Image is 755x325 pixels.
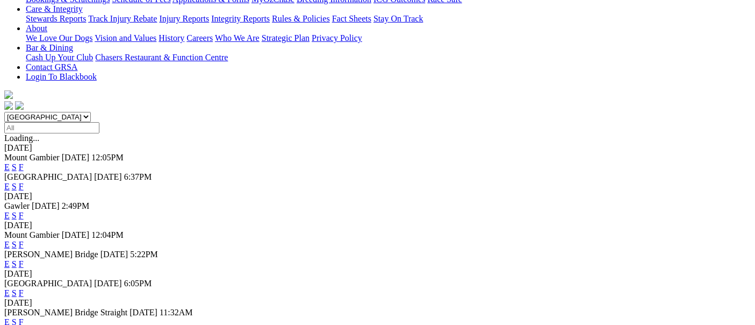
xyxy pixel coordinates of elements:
[91,230,124,239] span: 12:04PM
[94,172,122,181] span: [DATE]
[186,33,213,43] a: Careers
[95,33,156,43] a: Vision and Values
[26,53,93,62] a: Cash Up Your Club
[15,101,24,110] img: twitter.svg
[373,14,423,23] a: Stay On Track
[272,14,330,23] a: Rules & Policies
[62,153,90,162] span: [DATE]
[4,250,98,259] span: [PERSON_NAME] Bridge
[12,162,17,172] a: S
[12,288,17,298] a: S
[19,240,24,249] a: F
[4,221,751,230] div: [DATE]
[262,33,310,43] a: Strategic Plan
[19,288,24,298] a: F
[19,182,24,191] a: F
[4,269,751,279] div: [DATE]
[26,72,97,81] a: Login To Blackbook
[12,259,17,269] a: S
[88,14,157,23] a: Track Injury Rebate
[215,33,260,43] a: Who We Are
[4,288,10,298] a: E
[94,279,122,288] span: [DATE]
[4,201,30,210] span: Gawler
[4,133,39,143] span: Loading...
[26,14,751,24] div: Care & Integrity
[12,211,17,220] a: S
[160,308,193,317] span: 11:32AM
[95,53,228,62] a: Chasers Restaurant & Function Centre
[19,259,24,269] a: F
[4,182,10,191] a: E
[312,33,362,43] a: Privacy Policy
[4,101,13,110] img: facebook.svg
[26,24,47,33] a: About
[26,62,77,72] a: Contact GRSA
[4,279,92,288] span: [GEOGRAPHIC_DATA]
[4,153,60,162] span: Mount Gambier
[12,240,17,249] a: S
[332,14,371,23] a: Fact Sheets
[130,250,158,259] span: 5:22PM
[19,162,24,172] a: F
[4,240,10,249] a: E
[12,182,17,191] a: S
[91,153,124,162] span: 12:05PM
[19,211,24,220] a: F
[4,308,127,317] span: [PERSON_NAME] Bridge Straight
[4,172,92,181] span: [GEOGRAPHIC_DATA]
[4,143,751,153] div: [DATE]
[26,4,83,13] a: Care & Integrity
[4,90,13,99] img: logo-grsa-white.png
[130,308,157,317] span: [DATE]
[124,279,152,288] span: 6:05PM
[26,43,73,52] a: Bar & Dining
[4,162,10,172] a: E
[62,230,90,239] span: [DATE]
[32,201,60,210] span: [DATE]
[4,298,751,308] div: [DATE]
[159,33,184,43] a: History
[4,192,751,201] div: [DATE]
[211,14,270,23] a: Integrity Reports
[26,33,751,43] div: About
[4,211,10,220] a: E
[124,172,152,181] span: 6:37PM
[100,250,128,259] span: [DATE]
[26,53,751,62] div: Bar & Dining
[4,230,60,239] span: Mount Gambier
[62,201,90,210] span: 2:49PM
[26,33,92,43] a: We Love Our Dogs
[4,122,99,133] input: Select date
[159,14,209,23] a: Injury Reports
[26,14,86,23] a: Stewards Reports
[4,259,10,269] a: E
